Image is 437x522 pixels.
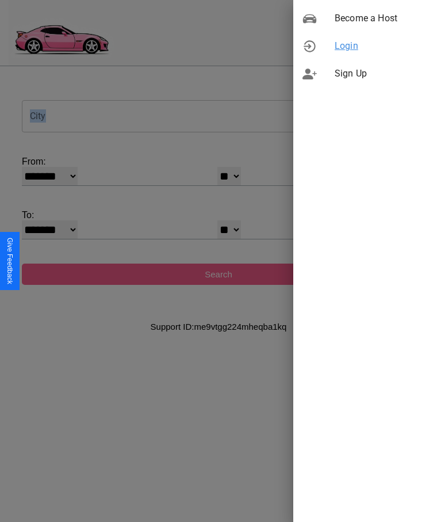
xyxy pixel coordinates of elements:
div: Sign Up [293,60,437,87]
span: Login [335,39,428,53]
span: Become a Host [335,12,428,25]
div: Login [293,32,437,60]
span: Sign Up [335,67,428,81]
div: Become a Host [293,5,437,32]
div: Give Feedback [6,238,14,284]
